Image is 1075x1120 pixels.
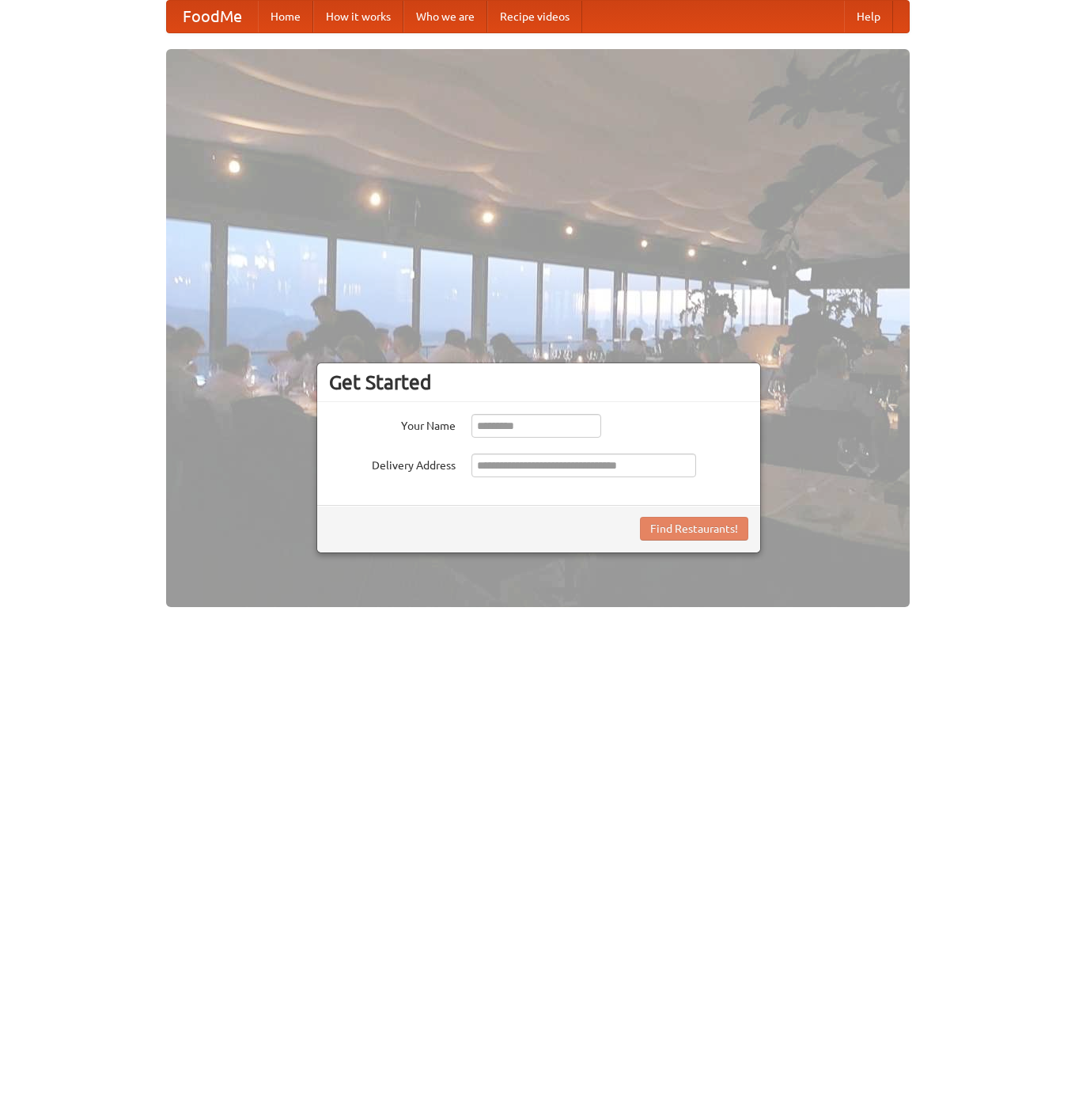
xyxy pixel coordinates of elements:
[329,370,748,394] h3: Get Started
[844,1,893,32] a: Help
[258,1,313,32] a: Home
[167,1,258,32] a: FoodMe
[313,1,403,32] a: How it works
[640,517,748,541] button: Find Restaurants!
[403,1,487,32] a: Who we are
[487,1,582,32] a: Recipe videos
[329,454,456,473] label: Delivery Address
[329,414,456,434] label: Your Name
